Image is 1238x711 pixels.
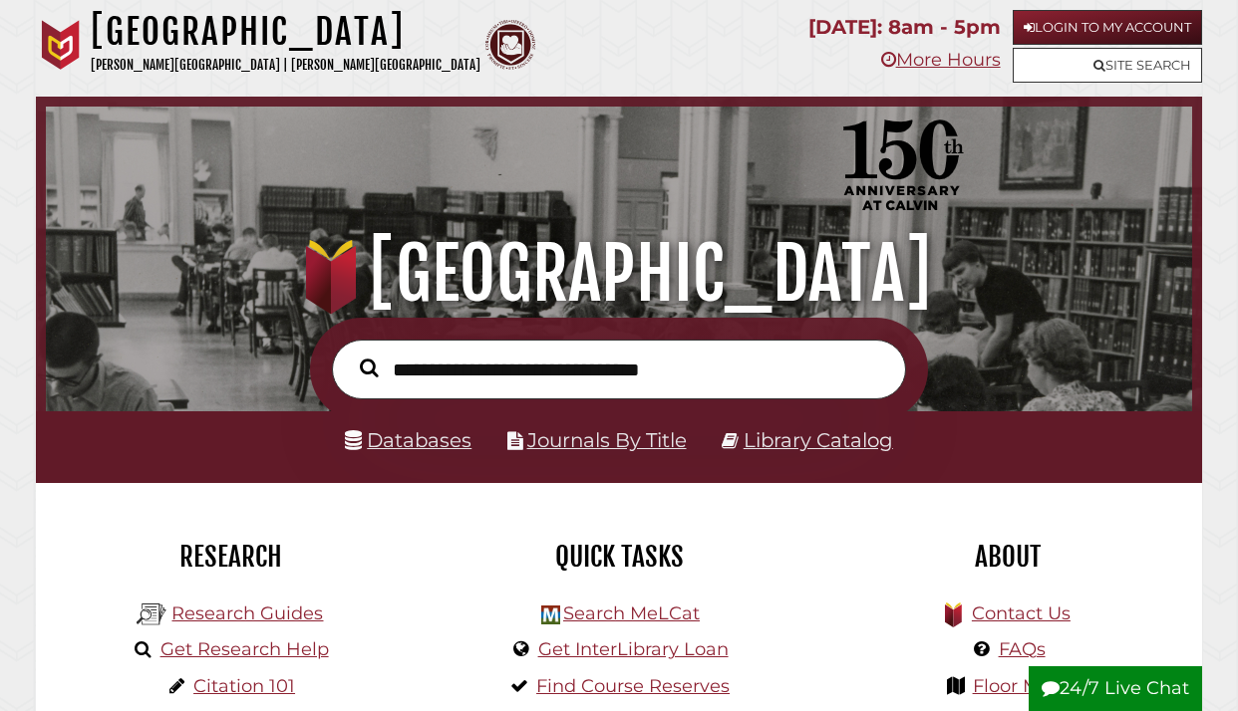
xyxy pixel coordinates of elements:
[345,428,471,452] a: Databases
[1013,10,1202,45] a: Login to My Account
[36,20,86,70] img: Calvin University
[881,49,1001,71] a: More Hours
[744,428,893,452] a: Library Catalog
[193,675,295,697] a: Citation 101
[527,428,687,452] a: Journals By Title
[541,605,560,624] img: Hekman Library Logo
[808,10,1001,45] p: [DATE]: 8am - 5pm
[91,10,480,54] h1: [GEOGRAPHIC_DATA]
[563,602,700,624] a: Search MeLCat
[538,638,729,660] a: Get InterLibrary Loan
[440,540,798,574] h2: Quick Tasks
[536,675,730,697] a: Find Course Reserves
[65,230,1174,318] h1: [GEOGRAPHIC_DATA]
[91,54,480,77] p: [PERSON_NAME][GEOGRAPHIC_DATA] | [PERSON_NAME][GEOGRAPHIC_DATA]
[485,20,535,70] img: Calvin Theological Seminary
[137,599,166,629] img: Hekman Library Logo
[171,602,323,624] a: Research Guides
[350,354,388,381] button: Search
[828,540,1187,574] h2: About
[972,602,1071,624] a: Contact Us
[973,675,1072,697] a: Floor Maps
[51,540,410,574] h2: Research
[160,638,329,660] a: Get Research Help
[360,358,378,378] i: Search
[999,638,1046,660] a: FAQs
[1013,48,1202,83] a: Site Search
